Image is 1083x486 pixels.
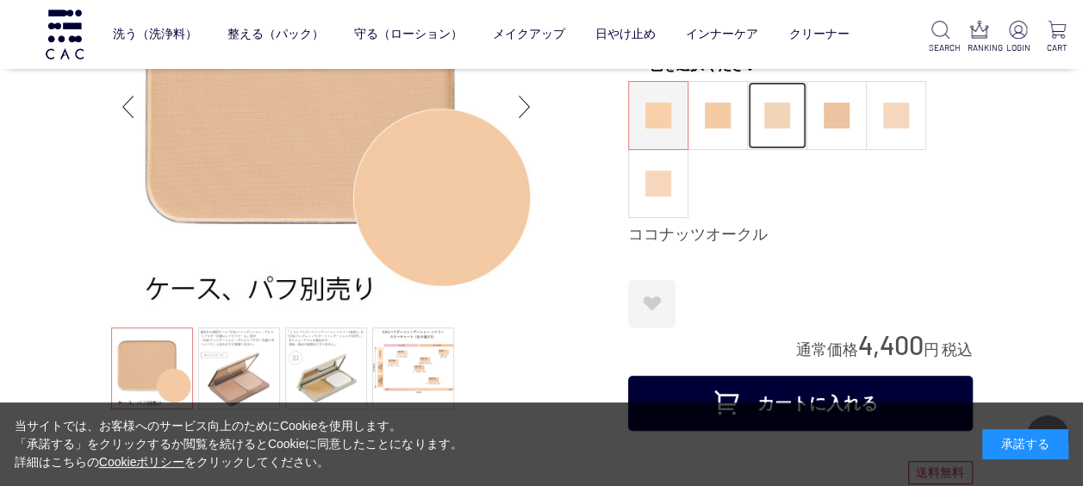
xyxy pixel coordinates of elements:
a: LOGIN [1005,21,1030,54]
img: ピーチアイボリー [883,103,909,128]
span: 円 [924,341,939,358]
a: ヘーゼルオークル [748,82,806,149]
img: マカダミアオークル [705,103,731,128]
img: ココナッツオークル [645,103,671,128]
a: お気に入りに登録する [628,280,675,327]
div: 当サイトでは、お客様へのサービス向上のためにCookieを使用します。 「承諾する」をクリックするか閲覧を続けるとCookieに同意したことになります。 詳細はこちらの をクリックしてください。 [15,417,463,471]
button: カートに入れる [628,376,973,431]
a: メイクアップ [493,13,565,56]
a: 日やけ止め [595,13,656,56]
img: logo [43,9,86,59]
a: クリーナー [788,13,849,56]
div: Next slide [507,72,542,141]
a: インナーケア [686,13,758,56]
p: SEARCH [929,41,954,54]
span: 税込 [942,341,973,358]
a: RANKING [967,21,992,54]
dl: ピーチベージュ [628,149,688,218]
a: 洗う（洗浄料） [113,13,197,56]
a: SEARCH [929,21,954,54]
p: LOGIN [1005,41,1030,54]
img: ヘーゼルオークル [764,103,790,128]
span: 4,400 [858,328,924,360]
a: Cookieポリシー [99,455,185,469]
dl: ココナッツオークル [628,81,688,150]
img: アーモンドオークル [824,103,850,128]
a: アーモンドオークル [807,82,866,149]
img: ピーチベージュ [645,171,671,196]
dl: アーモンドオークル [806,81,867,150]
a: 整える（パック） [227,13,324,56]
a: 守る（ローション） [354,13,463,56]
a: ピーチベージュ [629,150,688,217]
p: CART [1044,41,1069,54]
dl: ピーチアイボリー [866,81,926,150]
dl: マカダミアオークル [688,81,748,150]
span: 通常価格 [796,341,858,358]
a: CART [1044,21,1069,54]
p: RANKING [967,41,992,54]
dl: ヘーゼルオークル [747,81,807,150]
div: Previous slide [111,72,146,141]
div: ココナッツオークル [628,225,973,246]
div: 承諾する [982,429,1068,459]
a: マカダミアオークル [688,82,747,149]
a: ピーチアイボリー [867,82,925,149]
